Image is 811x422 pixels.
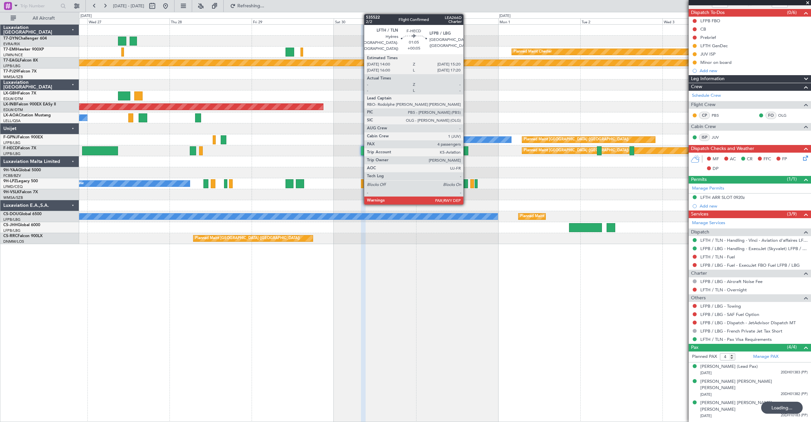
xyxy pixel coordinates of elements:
a: F-GPNJFalcon 900EX [3,135,43,139]
a: T7-EMIHawker 900XP [3,48,44,52]
a: LFTH / TLN - Handling - Vinci - Aviation d'affaires LFTH / TLN*****MY HANDLING**** [700,237,808,243]
span: T7-DYN [3,37,18,41]
span: 9H-YAA [3,168,18,172]
span: [DATE] [700,413,712,418]
span: CR [747,156,753,163]
a: LFTH / TLN - Fuel [700,254,735,260]
span: (1/1) [787,176,797,183]
span: LX-AOA [3,113,19,117]
div: FO [765,112,776,119]
a: LFPB/LBG [3,140,21,145]
span: [DATE] [700,392,712,397]
a: LFPB/LBG [3,217,21,222]
div: Minor on board [700,60,732,65]
a: FCBB/BZV [3,173,21,178]
button: All Aircraft [7,13,72,24]
a: LFPB / LBG - French Private Jet Tax Short [700,328,782,334]
div: Tue 2 [580,18,662,24]
span: 20DH01383 (PP) [781,370,808,375]
span: Services [691,211,708,218]
a: 9H-LPZLegacy 500 [3,179,38,183]
div: Planned Maint [GEOGRAPHIC_DATA] ([GEOGRAPHIC_DATA]) [524,146,629,156]
span: DP [713,166,719,172]
div: ISP [699,134,710,141]
a: CS-RRCFalcon 900LX [3,234,43,238]
span: Leg Information [691,75,725,83]
a: WMSA/SZB [3,74,23,79]
a: CS-DOUGlobal 6500 [3,212,42,216]
a: Schedule Crew [692,92,721,99]
a: LFTH / TLN - Pax Visa Requirements [700,337,772,342]
span: Cabin Crew [691,123,716,131]
a: LFPB/LBG [3,151,21,156]
a: EDLW/DTM [3,107,23,112]
span: LX-GBH [3,91,18,95]
span: CS-RRC [3,234,18,238]
a: LFMN/NCE [3,53,23,58]
span: AC [730,156,736,163]
a: LFPB/LBG [3,64,21,69]
div: [PERSON_NAME] [PERSON_NAME] [PERSON_NAME] [700,378,808,391]
div: Sun 31 [416,18,498,24]
span: Charter [691,270,707,277]
span: Dispatch Checks and Weather [691,145,754,153]
span: Pax [691,344,698,352]
a: LFMD/CEQ [3,184,23,189]
span: T7-PJ29 [3,70,18,73]
div: CB [700,26,706,32]
span: Others [691,294,706,302]
span: 20DH01382 (PP) [781,391,808,397]
div: Sat 30 [334,18,416,24]
span: FP [782,156,787,163]
a: 9H-VSLKFalcon 7X [3,190,38,194]
span: CS-JHH [3,223,18,227]
span: T7-EAGL [3,59,20,63]
a: LFPB / LBG - Fuel - ExecuJet FBO Fuel LFPB / LBG [700,262,800,268]
button: Refreshing... [227,1,267,11]
span: 20DH10183 (PP) [781,413,808,418]
div: [DATE] [499,13,511,19]
a: T7-EAGLFalcon 8X [3,59,38,63]
span: Dispatch To-Dos [691,9,725,17]
span: Dispatch [691,228,709,236]
div: Thu 28 [170,18,252,24]
a: Manage Services [692,220,725,226]
div: Fri 29 [252,18,334,24]
div: JUV ISP [700,51,716,57]
div: CP [699,112,710,119]
div: LFPB FBO [700,18,720,24]
div: Prebrief [700,35,716,40]
div: Planned Maint [GEOGRAPHIC_DATA] ([GEOGRAPHIC_DATA]) [524,135,629,145]
div: Wed 3 [662,18,745,24]
a: CS-JHHGlobal 6000 [3,223,40,227]
span: Flight Crew [691,101,716,109]
a: LX-GBHFalcon 7X [3,91,36,95]
a: LFTH / TLN - Overnight [700,287,747,293]
span: Crew [691,83,702,91]
a: LX-INBFalcon 900EX EASy II [3,102,56,106]
div: Planned Maint [GEOGRAPHIC_DATA] ([GEOGRAPHIC_DATA]) [195,233,300,243]
input: Trip Number [20,1,58,11]
span: (4/4) [787,344,797,351]
label: Planned PAX [692,353,717,360]
span: LX-INB [3,102,16,106]
a: DNMM/LOS [3,239,24,244]
a: Manage PAX [753,353,778,360]
a: LFPB / LBG - SAF Fuel Option [700,312,759,317]
a: LFPB / LBG - Dispatch - JetAdvisor Dispatch MT [700,320,796,326]
span: [DATE] - [DATE] [113,3,144,9]
span: F-HECD [3,146,18,150]
div: LFTH ARR SLOT 0920z [700,195,745,200]
a: T7-DYNChallenger 604 [3,37,47,41]
a: F-HECDFalcon 7X [3,146,36,150]
span: 9H-LPZ [3,179,17,183]
div: No Crew [390,135,405,145]
a: EVRA/RIX [3,42,20,47]
div: [PERSON_NAME] [PERSON_NAME] [PERSON_NAME] [700,400,808,413]
a: WMSA/SZB [3,195,23,200]
span: CS-DOU [3,212,19,216]
span: [DATE] [700,370,712,375]
a: LFPB / LBG - Towing [700,303,741,309]
span: (0/6) [787,9,797,16]
span: F-GPNJ [3,135,18,139]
